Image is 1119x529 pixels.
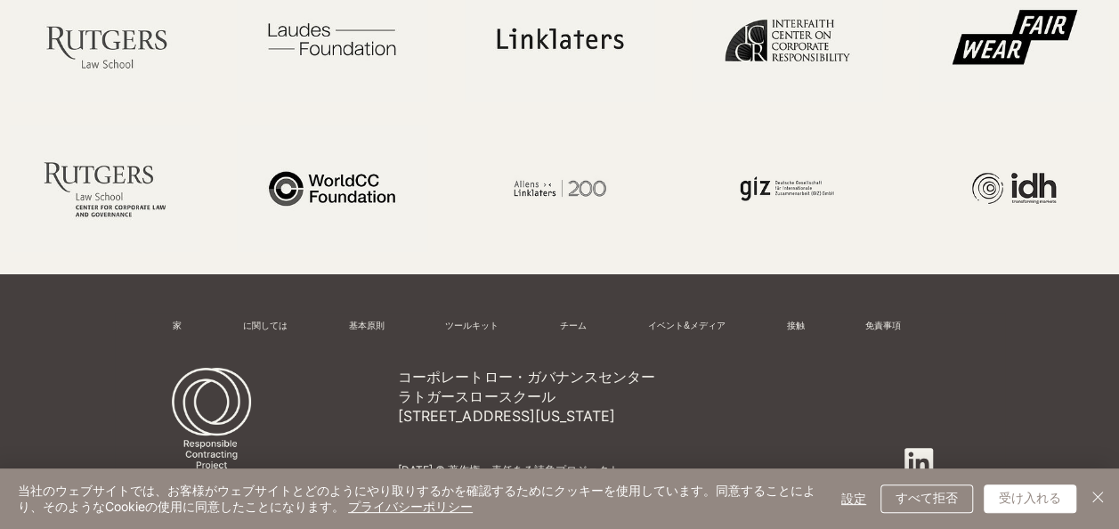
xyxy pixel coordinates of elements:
p: [STREET_ADDRESS][US_STATE] [398,407,804,425]
span: 設定 [841,485,866,512]
p: ラトガースロースクール [398,387,804,407]
p: コーポレートロー・ガバナンスセンター [398,368,804,387]
button: 受け入れる [984,484,1076,513]
a: イベント&メディア [648,320,726,333]
img: giz_logo.png [692,125,882,251]
img: world_cc_edited.jpg [237,125,427,251]
a: に関しては [243,320,288,333]
a: プライバシーポリシー [348,499,473,514]
img: v2 新しい RCP ロゴ cream.png [160,368,263,482]
a: 家 [173,320,182,333]
nav: 敷地 [160,313,950,340]
button: 閉める [1087,483,1108,515]
img: rutgers_corp_law_edited.jpg [10,125,200,251]
a: 接触 [786,320,804,333]
a: チーム [560,320,587,333]
img: 閉める [1087,486,1108,508]
button: すべて拒否 [880,484,973,513]
p: [DATE] © 著作権。責任ある請負プロジェクト [398,463,872,478]
a: 基本原則 [349,320,385,333]
img: allens_links_logo.png [465,125,655,251]
img: idh_logo_rectangle.png [919,125,1109,251]
span: 当社のウェブサイトでは、お客様がウェブサイトとどのようにやり取りするかを確認するためにクッキーを使用しています。同意することにより、そのようなCookieの使用に同意したことになります。 [18,483,820,515]
a: ツールキット [445,320,499,333]
a: 免責事項 [865,320,901,333]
